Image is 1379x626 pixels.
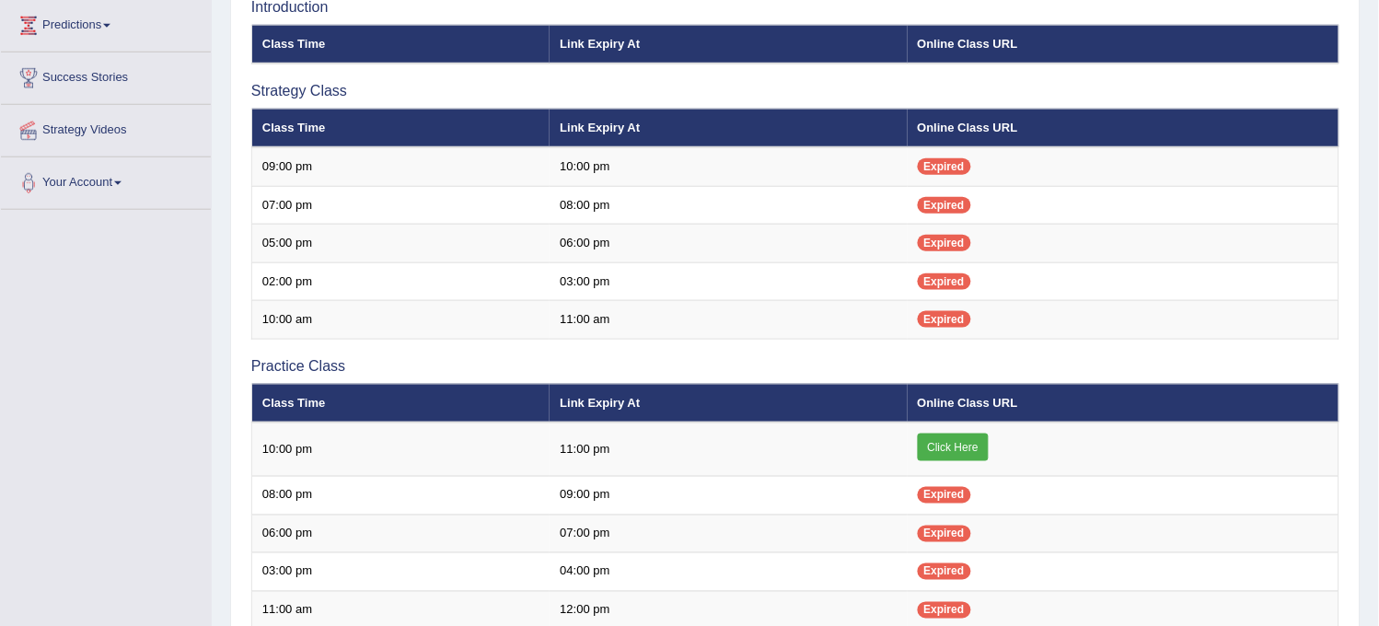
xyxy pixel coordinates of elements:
[550,186,907,225] td: 08:00 pm
[252,262,550,301] td: 02:00 pm
[550,423,907,477] td: 11:00 pm
[918,563,971,580] span: Expired
[908,384,1339,423] th: Online Class URL
[252,301,550,340] td: 10:00 am
[918,434,989,461] a: Click Here
[908,25,1339,64] th: Online Class URL
[1,157,211,203] a: Your Account
[251,83,1339,99] h3: Strategy Class
[908,109,1339,147] th: Online Class URL
[918,487,971,504] span: Expired
[252,25,550,64] th: Class Time
[252,384,550,423] th: Class Time
[550,147,907,186] td: 10:00 pm
[550,262,907,301] td: 03:00 pm
[550,109,907,147] th: Link Expiry At
[252,515,550,553] td: 06:00 pm
[252,553,550,592] td: 03:00 pm
[1,52,211,99] a: Success Stories
[550,553,907,592] td: 04:00 pm
[550,515,907,553] td: 07:00 pm
[252,109,550,147] th: Class Time
[252,186,550,225] td: 07:00 pm
[252,147,550,186] td: 09:00 pm
[550,225,907,263] td: 06:00 pm
[918,197,971,214] span: Expired
[918,526,971,542] span: Expired
[550,301,907,340] td: 11:00 am
[918,602,971,619] span: Expired
[251,358,1339,375] h3: Practice Class
[918,273,971,290] span: Expired
[918,311,971,328] span: Expired
[252,225,550,263] td: 05:00 pm
[918,158,971,175] span: Expired
[918,235,971,251] span: Expired
[252,423,550,477] td: 10:00 pm
[1,105,211,151] a: Strategy Videos
[550,384,907,423] th: Link Expiry At
[550,477,907,516] td: 09:00 pm
[252,477,550,516] td: 08:00 pm
[550,25,907,64] th: Link Expiry At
